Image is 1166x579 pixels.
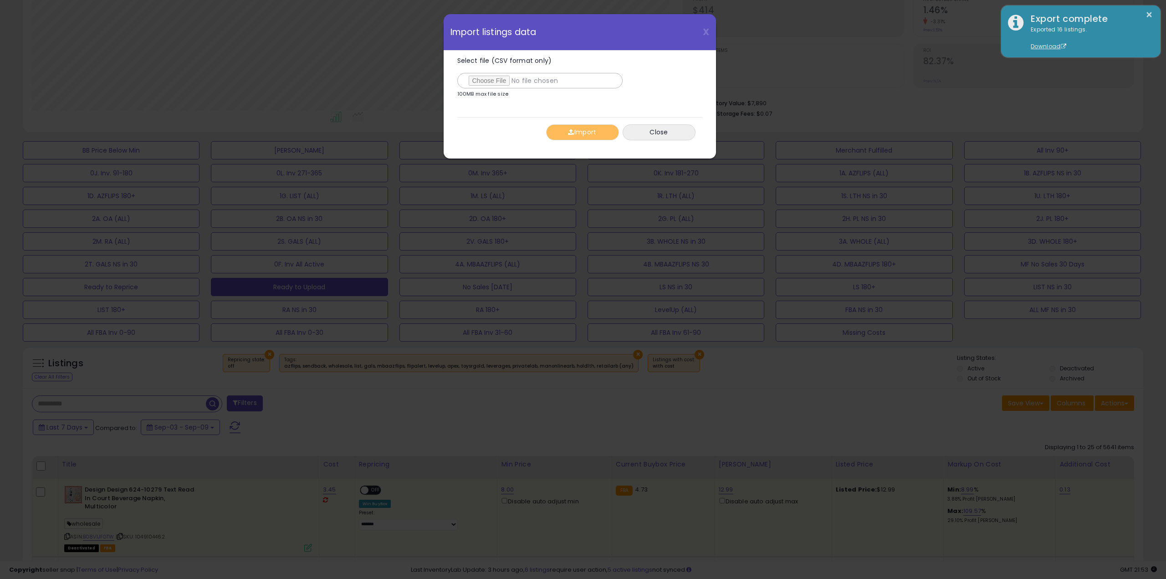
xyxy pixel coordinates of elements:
button: Close [623,124,696,140]
div: Exported 16 listings. [1024,26,1154,51]
span: Select file (CSV format only) [457,56,552,65]
span: Import listings data [450,28,537,36]
button: Import [546,124,619,140]
p: 100MB max file size [457,92,509,97]
div: Export complete [1024,12,1154,26]
a: Download [1031,42,1066,50]
span: X [703,26,709,38]
button: × [1146,9,1153,20]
